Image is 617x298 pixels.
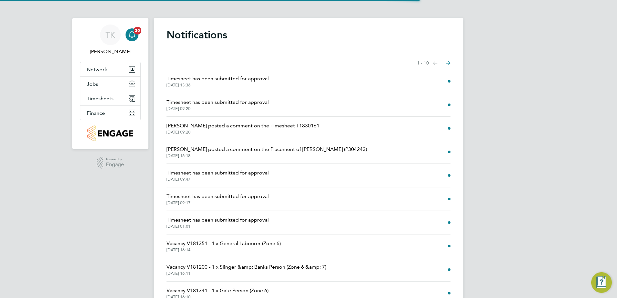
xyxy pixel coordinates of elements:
[167,28,450,41] h1: Notifications
[106,162,124,167] span: Engage
[167,169,269,177] span: Timesheet has been submitted for approval
[167,98,269,106] span: Timesheet has been submitted for approval
[97,157,124,169] a: Powered byEngage
[167,145,367,158] a: [PERSON_NAME] posted a comment on the Placement of [PERSON_NAME] (P304243)[DATE] 16:18
[80,62,140,76] button: Network
[167,240,281,253] a: Vacancy V181351 - 1 x General Labourer (Zone 6)[DATE] 16:14
[80,25,141,55] a: TK[PERSON_NAME]
[167,216,269,229] a: Timesheet has been submitted for approval[DATE] 01:01
[167,130,319,135] span: [DATE] 09:20
[87,95,114,102] span: Timesheets
[417,60,429,66] span: 1 - 10
[167,287,268,294] span: Vacancy V181341 - 1 x Gate Person (Zone 6)
[126,25,138,45] a: 20
[167,83,269,88] span: [DATE] 13:36
[167,247,281,253] span: [DATE] 16:14
[167,75,269,88] a: Timesheet has been submitted for approval[DATE] 13:36
[80,125,141,141] a: Go to home page
[80,48,141,55] span: Tyler Kelly
[591,272,612,293] button: Engage Resource Center
[167,145,367,153] span: [PERSON_NAME] posted a comment on the Placement of [PERSON_NAME] (P304243)
[167,200,269,205] span: [DATE] 09:17
[167,263,326,276] a: Vacancy V181200 - 1 x Slinger &amp; Banks Person (Zone 6 &amp; 7)[DATE] 16:11
[167,122,319,130] span: [PERSON_NAME] posted a comment on the Timesheet T1830161
[167,224,269,229] span: [DATE] 01:01
[106,31,115,39] span: TK
[87,110,105,116] span: Finance
[167,193,269,200] span: Timesheet has been submitted for approval
[134,27,141,35] span: 20
[80,77,140,91] button: Jobs
[167,98,269,111] a: Timesheet has been submitted for approval[DATE] 09:20
[167,122,319,135] a: [PERSON_NAME] posted a comment on the Timesheet T1830161[DATE] 09:20
[167,177,269,182] span: [DATE] 09:47
[87,66,107,73] span: Network
[80,91,140,105] button: Timesheets
[167,153,367,158] span: [DATE] 16:18
[167,193,269,205] a: Timesheet has been submitted for approval[DATE] 09:17
[167,271,326,276] span: [DATE] 16:11
[167,216,269,224] span: Timesheet has been submitted for approval
[167,75,269,83] span: Timesheet has been submitted for approval
[87,125,133,141] img: countryside-properties-logo-retina.png
[106,157,124,162] span: Powered by
[167,106,269,111] span: [DATE] 09:20
[167,263,326,271] span: Vacancy V181200 - 1 x Slinger &amp; Banks Person (Zone 6 &amp; 7)
[72,18,148,149] nav: Main navigation
[417,57,450,70] nav: Select page of notifications list
[80,106,140,120] button: Finance
[87,81,98,87] span: Jobs
[167,240,281,247] span: Vacancy V181351 - 1 x General Labourer (Zone 6)
[167,169,269,182] a: Timesheet has been submitted for approval[DATE] 09:47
